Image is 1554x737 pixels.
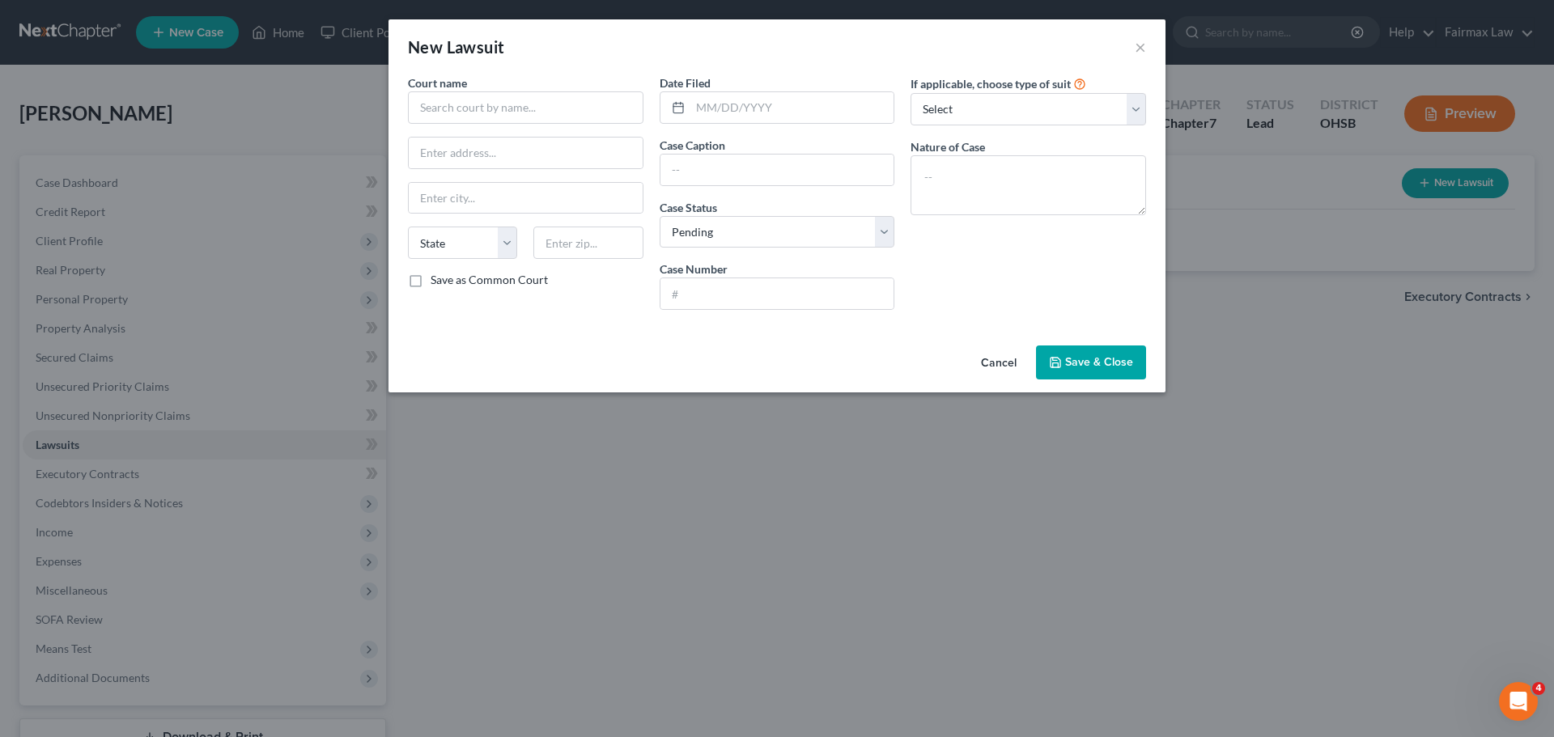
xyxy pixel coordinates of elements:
input: Enter address... [409,138,643,168]
span: Lawsuit [447,37,505,57]
iframe: Intercom live chat [1499,682,1538,721]
label: Nature of Case [911,138,985,155]
span: New [408,37,443,57]
input: # [660,278,894,309]
input: Enter zip... [533,227,643,259]
label: Save as Common Court [431,272,548,288]
button: Save & Close [1036,345,1146,379]
input: Search court by name... [408,91,643,124]
span: Save & Close [1065,355,1133,369]
button: Cancel [968,347,1030,379]
button: × [1135,37,1146,57]
label: Date Filed [660,74,711,91]
span: Court name [408,76,467,90]
input: -- [660,155,894,185]
span: 4 [1532,682,1545,695]
input: MM/DD/YYYY [690,92,894,123]
label: Case Number [660,260,728,277]
label: If applicable, choose type of suit [911,75,1071,92]
input: Enter city... [409,183,643,214]
span: Case Status [660,201,717,214]
label: Case Caption [660,137,725,154]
